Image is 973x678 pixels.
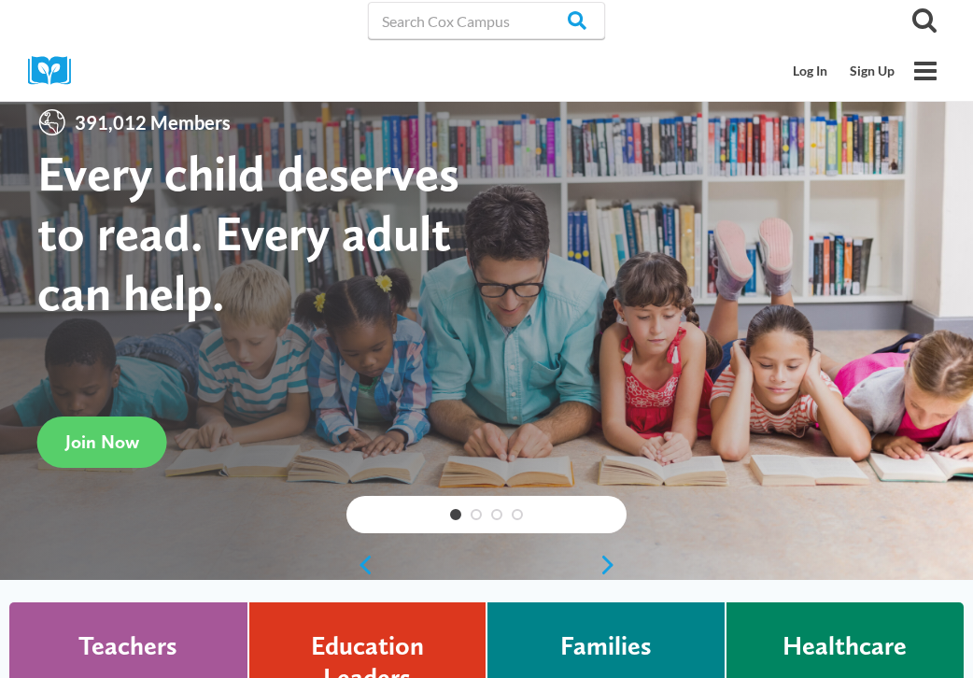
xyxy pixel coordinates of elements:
[560,630,652,662] h4: Families
[491,509,502,520] a: 3
[839,53,906,89] a: Sign Up
[65,431,139,453] span: Join Now
[783,630,907,662] h4: Healthcare
[471,509,482,520] a: 2
[346,546,627,584] div: content slider buttons
[782,53,906,89] nav: Secondary Mobile Navigation
[368,2,605,39] input: Search Cox Campus
[78,630,177,662] h4: Teachers
[346,554,374,576] a: previous
[599,554,627,576] a: next
[450,509,461,520] a: 1
[37,143,459,321] strong: Every child deserves to read. Every adult can help.
[28,56,84,85] img: Cox Campus
[67,107,238,137] span: 391,012 Members
[906,51,945,91] button: Open menu
[782,53,839,89] a: Log In
[37,417,167,468] a: Join Now
[512,509,523,520] a: 4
